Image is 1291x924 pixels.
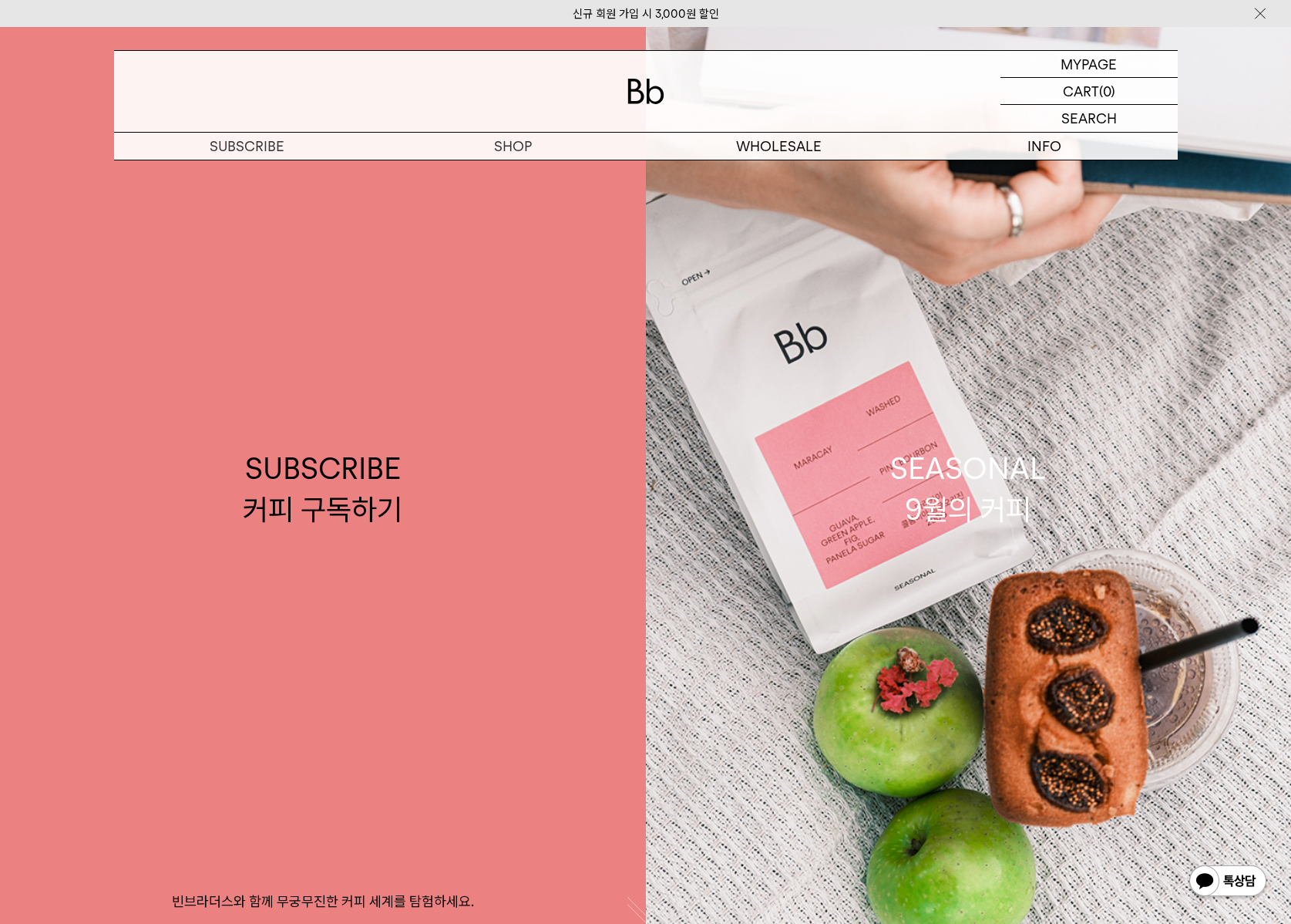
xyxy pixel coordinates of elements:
img: 로고 [627,79,664,104]
a: CART (0) [1000,78,1178,105]
p: MYPAGE [1061,51,1117,77]
a: SUBSCRIBE [114,133,380,160]
p: (0) [1099,78,1115,104]
div: SEASONAL 9월의 커피 [890,448,1046,530]
img: 카카오톡 채널 1:1 채팅 버튼 [1188,864,1268,901]
div: SUBSCRIBE 커피 구독하기 [243,448,402,530]
p: WHOLESALE [646,133,912,160]
a: MYPAGE [1000,51,1178,78]
a: SHOP [380,133,646,160]
p: INFO [912,133,1178,160]
a: 신규 회원 가입 시 3,000원 할인 [573,7,719,21]
p: SEARCH [1061,105,1117,132]
p: CART [1063,78,1099,104]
